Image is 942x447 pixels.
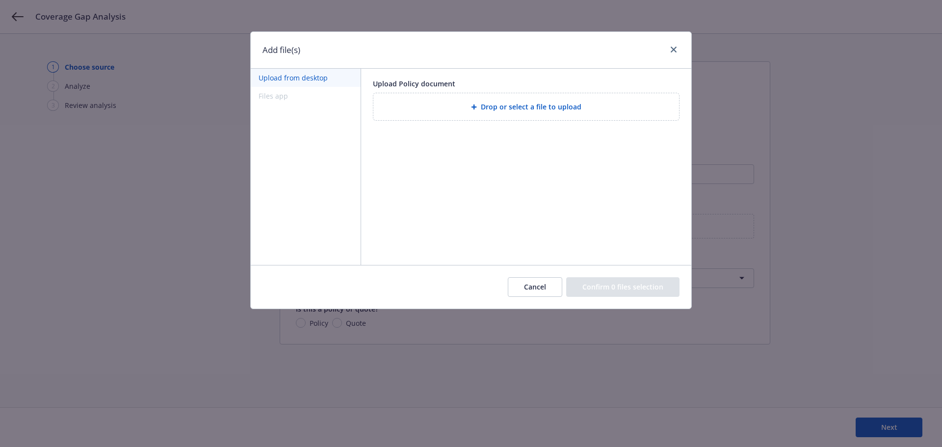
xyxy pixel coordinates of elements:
[373,79,680,89] div: Upload Policy document
[508,277,562,297] button: Cancel
[481,102,581,112] span: Drop or select a file to upload
[373,93,680,121] div: Drop or select a file to upload
[251,69,361,87] button: Upload from desktop
[668,44,680,55] a: close
[262,44,300,56] h1: Add file(s)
